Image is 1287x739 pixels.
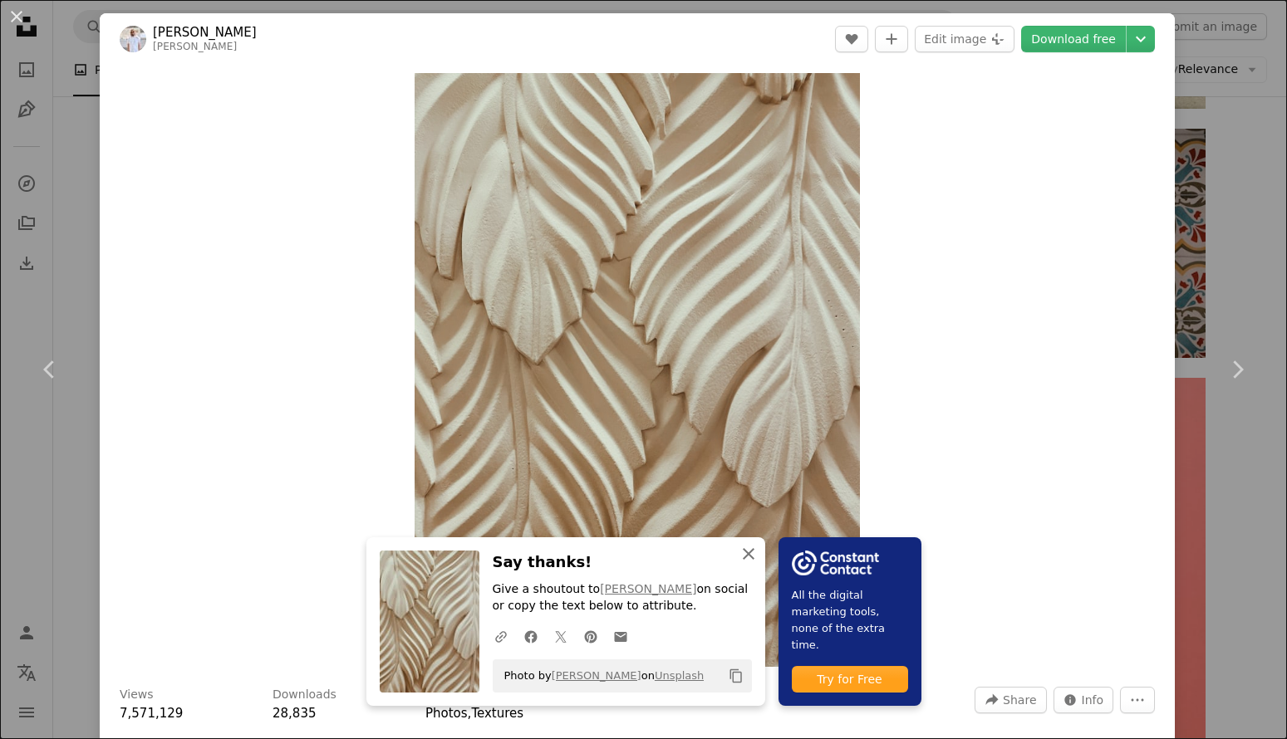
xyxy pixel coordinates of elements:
[576,619,606,653] a: Share on Pinterest
[835,26,868,52] button: Like
[273,687,336,703] h3: Downloads
[415,73,860,667] button: Zoom in on this image
[471,706,523,721] a: Textures
[1187,290,1287,449] a: Next
[1021,26,1126,52] a: Download free
[606,619,636,653] a: Share over email
[975,687,1046,713] button: Share this image
[493,581,752,614] p: Give a shoutout to on social or copy the text below to attribute.
[779,537,921,706] a: All the digital marketing tools, none of the extra time.Try for Free
[655,669,704,682] a: Unsplash
[1003,688,1036,712] span: Share
[516,619,546,653] a: Share on Facebook
[120,687,154,703] h3: Views
[792,587,908,653] span: All the digital marketing tools, none of the extra time.
[1054,687,1114,713] button: Stats about this image
[875,26,908,52] button: Add to Collection
[120,26,146,52] img: Go to Igor Dernovoy's profile
[425,706,468,721] a: Photos
[468,706,472,721] span: ,
[120,706,183,721] span: 7,571,129
[273,706,317,721] span: 28,835
[600,582,696,595] a: [PERSON_NAME]
[493,551,752,575] h3: Say thanks!
[415,73,860,667] img: close view of white engraved leaves
[722,662,750,690] button: Copy to clipboard
[546,619,576,653] a: Share on Twitter
[792,666,908,693] div: Try for Free
[496,663,705,689] span: Photo by on
[1120,687,1155,713] button: More Actions
[1082,688,1104,712] span: Info
[552,669,641,682] a: [PERSON_NAME]
[1127,26,1155,52] button: Choose download size
[153,41,237,52] a: [PERSON_NAME]
[915,26,1014,52] button: Edit image
[792,551,879,575] img: file-1754318165549-24bf788d5b37
[153,24,257,41] a: [PERSON_NAME]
